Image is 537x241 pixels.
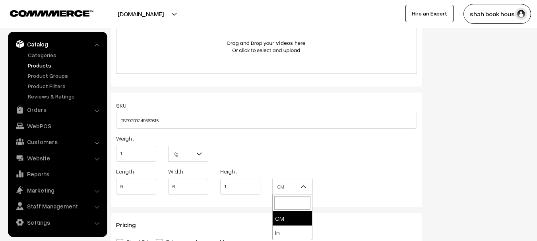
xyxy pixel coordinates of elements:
li: In [273,226,312,240]
span: CM [273,180,312,194]
img: user [515,8,527,20]
label: Length [116,167,134,175]
a: COMMMERCE [10,8,79,17]
a: Reports [10,167,105,181]
button: shah book hous… [463,4,531,24]
span: Kg [169,147,208,161]
a: Hire an Expert [405,5,454,22]
a: Settings [10,215,105,229]
span: Kg [168,146,208,162]
label: Width [168,167,183,175]
input: Weight [116,146,156,162]
span: Pricing [116,221,145,229]
a: Reviews & Ratings [26,92,105,100]
a: Product Groups [26,71,105,80]
label: Weight [116,134,134,143]
label: SKU [116,101,126,110]
a: Staff Management [10,199,105,213]
span: CM [272,179,312,195]
a: Categories [26,51,105,59]
img: COMMMERCE [10,10,93,16]
a: Product Filters [26,82,105,90]
a: Orders [10,102,105,117]
li: CM [273,211,312,226]
a: Products [26,61,105,69]
input: SKU [116,113,417,129]
a: WebPOS [10,119,105,133]
a: Catalog [10,37,105,51]
a: Website [10,151,105,165]
a: Customers [10,135,105,149]
label: Height [220,167,237,175]
button: [DOMAIN_NAME] [90,4,192,24]
a: Marketing [10,183,105,197]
